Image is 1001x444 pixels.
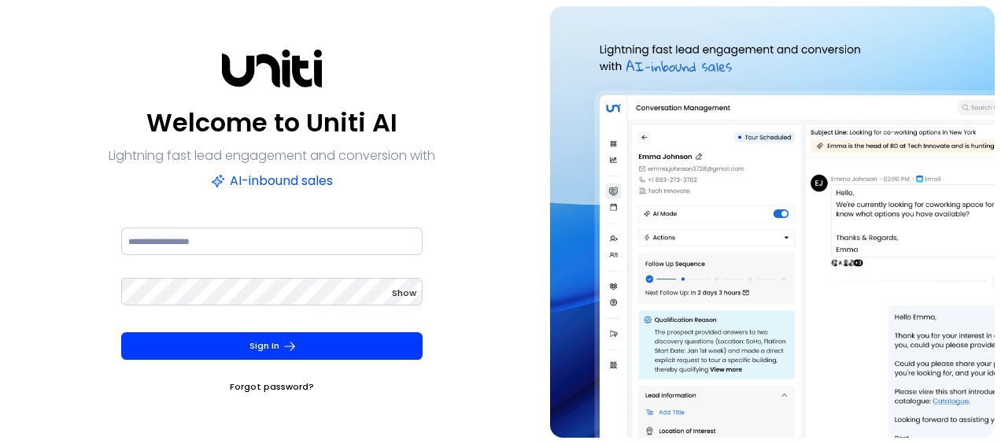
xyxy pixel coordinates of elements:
[146,104,397,142] p: Welcome to Uniti AI
[109,145,435,167] p: Lightning fast lead engagement and conversion with
[121,332,423,360] button: Sign In
[230,379,314,394] a: Forgot password?
[211,170,333,192] p: AI-inbound sales
[550,6,995,438] img: auth-hero.png
[392,285,416,301] button: Show
[392,287,416,299] span: Show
